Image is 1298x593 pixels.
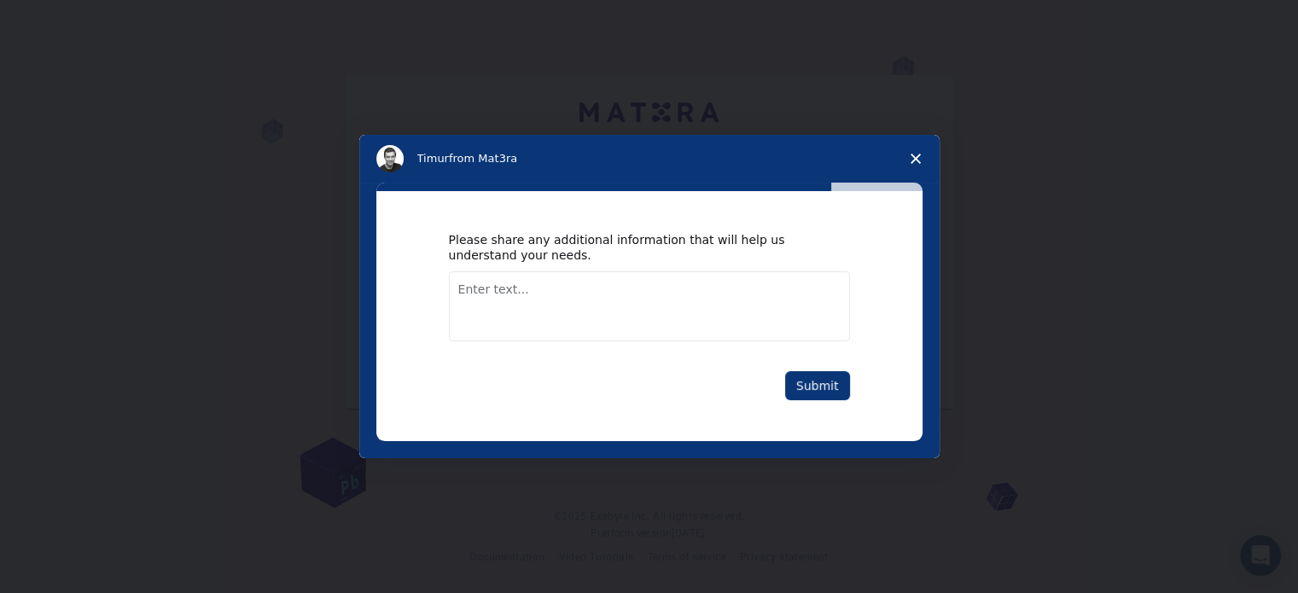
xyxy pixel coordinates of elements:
[449,232,824,263] div: Please share any additional information that will help us understand your needs.
[892,135,940,183] span: Close survey
[785,371,850,400] button: Submit
[449,271,850,341] textarea: Enter text...
[34,12,96,27] span: Support
[449,152,517,165] span: from Mat3ra
[376,145,404,172] img: Profile image for Timur
[417,152,449,165] span: Timur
